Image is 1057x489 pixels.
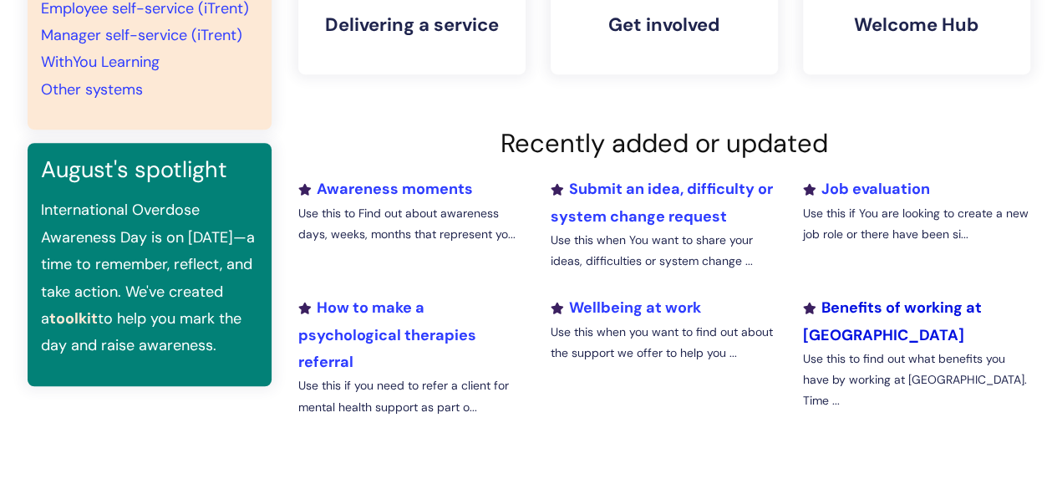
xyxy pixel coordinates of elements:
[41,52,160,72] a: WithYou Learning
[41,156,258,183] h3: August's spotlight
[550,298,700,318] a: Wellbeing at work
[802,179,929,199] a: Job evaluation
[298,203,526,245] p: Use this to Find out about awareness days, weeks, months that represent yo...
[550,322,777,364] p: Use this when you want to find out about the support we offer to help you ...
[298,128,1030,159] h2: Recently added or updated
[49,308,98,329] a: toolkit
[41,79,143,99] a: Other systems
[802,298,981,344] a: Benefits of working at [GEOGRAPHIC_DATA]
[312,14,512,36] h4: Delivering a service
[298,179,473,199] a: Awareness moments
[550,230,777,272] p: Use this when You want to share your ideas, difficulties or system change ...
[802,203,1029,245] p: Use this if You are looking to create a new job role or there have been si...
[802,349,1029,412] p: Use this to find out what benefits you have by working at [GEOGRAPHIC_DATA]. Time ...
[298,375,526,417] p: Use this if you need to refer a client for mental health support as part o...
[550,179,772,226] a: Submit an idea, difficulty or system change request
[41,25,242,45] a: Manager self-service (iTrent)
[816,14,1017,36] h4: Welcome Hub
[564,14,765,36] h4: Get involved
[41,196,258,359] p: International Overdose Awareness Day is on [DATE]—a time to remember, reflect, and take action. W...
[298,298,476,372] a: How to make a psychological therapies referral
